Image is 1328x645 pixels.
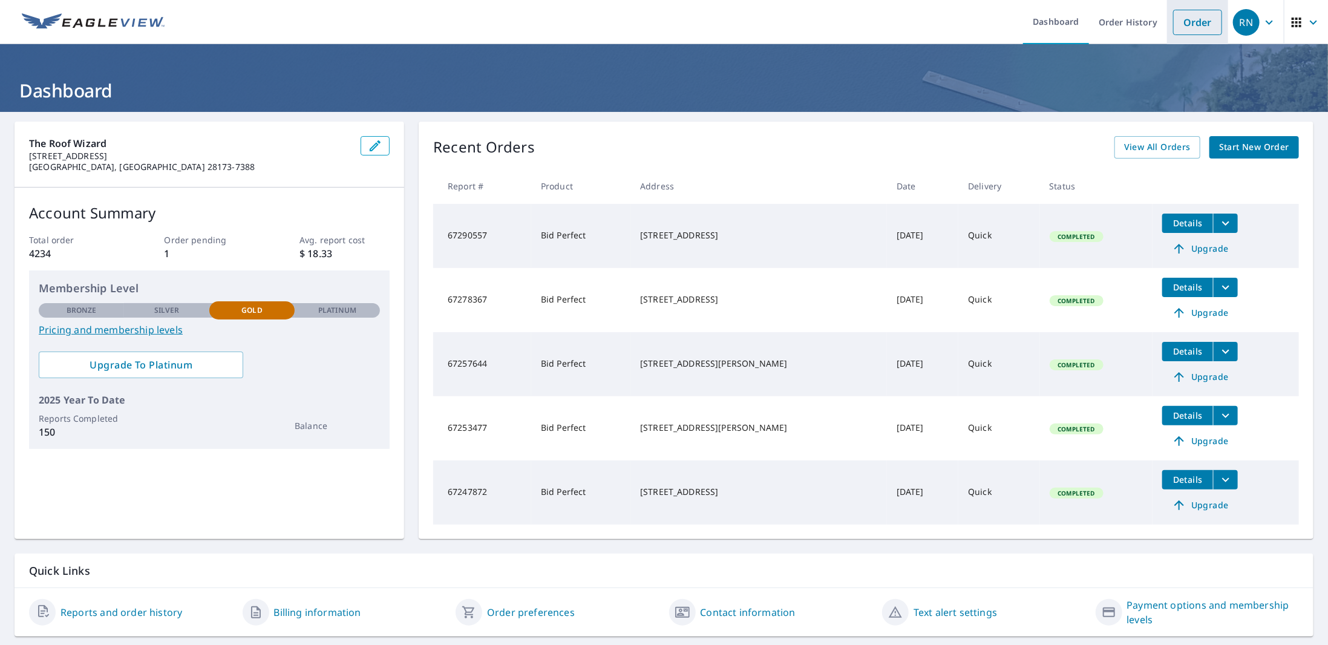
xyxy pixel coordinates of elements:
p: 2025 Year To Date [39,393,380,407]
span: Details [1169,281,1206,293]
a: Upgrade [1162,431,1238,451]
span: Completed [1051,296,1102,305]
p: The roof wizard [29,136,351,151]
th: Product [531,168,630,204]
td: 67247872 [433,460,531,525]
span: Completed [1051,425,1102,433]
td: 67257644 [433,332,531,396]
td: Bid Perfect [531,268,630,332]
a: Upgrade [1162,239,1238,258]
a: Pricing and membership levels [39,322,380,337]
a: Text alert settings [914,605,997,620]
a: View All Orders [1114,136,1200,159]
a: Upgrade [1162,367,1238,387]
button: detailsBtn-67278367 [1162,278,1213,297]
th: Delivery [958,168,1039,204]
p: $ 18.33 [299,246,390,261]
button: filesDropdownBtn-67257644 [1213,342,1238,361]
td: [DATE] [887,460,958,525]
p: Recent Orders [433,136,535,159]
span: Start New Order [1219,140,1289,155]
span: Details [1169,474,1206,485]
button: detailsBtn-67257644 [1162,342,1213,361]
p: [STREET_ADDRESS] [29,151,351,162]
span: Upgrade [1169,241,1231,256]
button: filesDropdownBtn-67253477 [1213,406,1238,425]
p: Membership Level [39,280,380,296]
p: [GEOGRAPHIC_DATA], [GEOGRAPHIC_DATA] 28173-7388 [29,162,351,172]
span: Completed [1051,489,1102,497]
p: Total order [29,234,119,246]
p: Gold [241,305,262,316]
div: [STREET_ADDRESS][PERSON_NAME] [640,358,877,370]
td: Bid Perfect [531,460,630,525]
p: 1 [165,246,255,261]
a: Upgrade [1162,303,1238,322]
p: Silver [154,305,180,316]
a: Order preferences [487,605,575,620]
span: Upgrade [1169,306,1231,320]
td: Quick [958,268,1039,332]
p: Account Summary [29,202,390,224]
a: Upgrade To Platinum [39,352,243,378]
h1: Dashboard [15,78,1313,103]
span: Details [1169,345,1206,357]
button: filesDropdownBtn-67278367 [1213,278,1238,297]
p: 4234 [29,246,119,261]
td: [DATE] [887,396,958,460]
button: filesDropdownBtn-67290557 [1213,214,1238,233]
span: Upgrade [1169,370,1231,384]
button: detailsBtn-67253477 [1162,406,1213,425]
td: Quick [958,396,1039,460]
button: detailsBtn-67247872 [1162,470,1213,489]
p: Bronze [67,305,97,316]
td: 67253477 [433,396,531,460]
p: Avg. report cost [299,234,390,246]
a: Billing information [274,605,361,620]
p: 150 [39,425,124,439]
div: [STREET_ADDRESS][PERSON_NAME] [640,422,877,434]
div: [STREET_ADDRESS] [640,486,877,498]
p: Reports Completed [39,412,124,425]
td: Quick [958,332,1039,396]
div: [STREET_ADDRESS] [640,229,877,241]
a: Upgrade [1162,496,1238,515]
a: Contact information [701,605,796,620]
td: Bid Perfect [531,396,630,460]
span: Completed [1051,232,1102,241]
a: Start New Order [1209,136,1299,159]
td: 67278367 [433,268,531,332]
td: Quick [958,204,1039,268]
td: [DATE] [887,268,958,332]
p: Balance [295,419,380,432]
span: Details [1169,217,1206,229]
span: View All Orders [1124,140,1191,155]
th: Status [1040,168,1153,204]
span: Details [1169,410,1206,421]
span: Completed [1051,361,1102,369]
td: Quick [958,460,1039,525]
th: Date [887,168,958,204]
th: Address [630,168,887,204]
div: RN [1233,9,1260,36]
span: Upgrade [1169,498,1231,512]
td: [DATE] [887,204,958,268]
td: [DATE] [887,332,958,396]
span: Upgrade [1169,434,1231,448]
a: Order [1173,10,1222,35]
button: filesDropdownBtn-67247872 [1213,470,1238,489]
div: [STREET_ADDRESS] [640,293,877,306]
span: Upgrade To Platinum [48,358,234,372]
td: 67290557 [433,204,531,268]
button: detailsBtn-67290557 [1162,214,1213,233]
td: Bid Perfect [531,204,630,268]
p: Quick Links [29,563,1299,578]
a: Payment options and membership levels [1127,598,1300,627]
a: Reports and order history [61,605,182,620]
img: EV Logo [22,13,165,31]
td: Bid Perfect [531,332,630,396]
th: Report # [433,168,531,204]
p: Platinum [318,305,356,316]
p: Order pending [165,234,255,246]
